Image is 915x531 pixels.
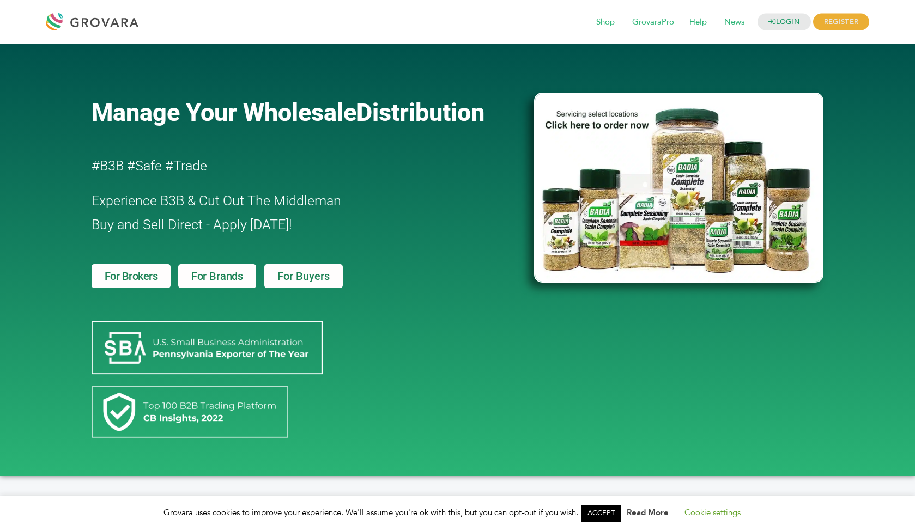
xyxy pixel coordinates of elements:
[92,154,472,178] h2: #B3B #Safe #Trade
[92,98,517,127] a: Manage Your WholesaleDistribution
[717,12,752,33] span: News
[758,14,811,30] a: LOGIN
[191,271,243,282] span: For Brands
[92,98,356,127] span: Manage Your Wholesale
[356,98,484,127] span: Distribution
[627,507,669,518] a: Read More
[581,505,621,522] a: ACCEPT
[92,264,171,288] a: For Brokers
[163,507,752,518] span: Grovara uses cookies to improve your experience. We'll assume you're ok with this, but you can op...
[684,507,741,518] a: Cookie settings
[682,12,714,33] span: Help
[92,193,341,209] span: Experience B3B & Cut Out The Middleman
[625,16,682,28] a: GrovaraPro
[277,271,330,282] span: For Buyers
[682,16,714,28] a: Help
[813,14,869,30] span: REGISTER
[92,217,292,233] span: Buy and Sell Direct - Apply [DATE]!
[178,264,256,288] a: For Brands
[625,12,682,33] span: GrovaraPro
[717,16,752,28] a: News
[589,12,622,33] span: Shop
[264,264,343,288] a: For Buyers
[105,271,158,282] span: For Brokers
[589,16,622,28] a: Shop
